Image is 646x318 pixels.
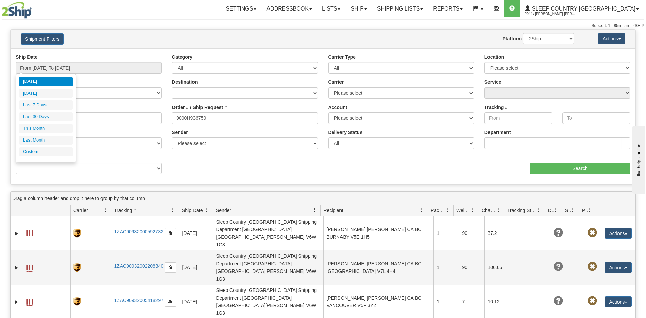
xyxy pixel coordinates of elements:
td: 90 [459,250,484,285]
button: Actions [605,228,632,239]
td: [DATE] [179,216,213,250]
span: Recipient [324,207,343,214]
span: Weight [456,207,470,214]
span: Pickup Not Assigned [588,296,597,306]
img: 8 - UPS [73,229,80,238]
label: Carrier Type [328,54,356,60]
label: Service [484,79,501,86]
td: 37.2 [484,216,510,250]
button: Copy to clipboard [165,228,176,238]
label: Department [484,129,511,136]
td: 1 [433,216,459,250]
a: Expand [13,299,20,305]
label: Sender [172,129,188,136]
li: Last 7 Days [19,100,73,110]
button: Actions [605,262,632,273]
a: Recipient filter column settings [416,204,428,216]
a: 1ZAC90932000592732 [114,229,163,235]
input: Search [530,163,630,174]
li: Custom [19,147,73,156]
td: [PERSON_NAME] [PERSON_NAME] CA BC [GEOGRAPHIC_DATA] V7L 4H4 [323,250,433,285]
a: Expand [13,264,20,271]
a: Tracking Status filter column settings [533,204,545,216]
a: Shipment Issues filter column settings [567,204,579,216]
a: Charge filter column settings [493,204,504,216]
a: 1ZAC90932002208340 [114,263,163,269]
span: Packages [431,207,445,214]
img: logo2044.jpg [2,2,32,19]
a: Tracking # filter column settings [167,204,179,216]
li: This Month [19,124,73,133]
label: Ship Date [16,54,38,60]
td: Sleep Country [GEOGRAPHIC_DATA] Shipping Department [GEOGRAPHIC_DATA] [GEOGRAPHIC_DATA][PERSON_NA... [213,216,323,250]
img: 8 - UPS [73,297,80,306]
li: Last Month [19,136,73,145]
span: Shipment Issues [565,207,571,214]
label: Account [328,104,347,111]
span: Tracking Status [507,207,537,214]
label: Category [172,54,192,60]
a: Label [26,296,33,307]
a: Settings [221,0,261,17]
span: Pickup Not Assigned [588,228,597,238]
a: Ship [346,0,372,17]
td: [PERSON_NAME] [PERSON_NAME] CA BC BURNABY V5E 1H5 [323,216,433,250]
a: Ship Date filter column settings [201,204,213,216]
span: Sender [216,207,231,214]
span: Unknown [554,296,563,306]
button: Copy to clipboard [165,262,176,273]
span: Tracking # [114,207,136,214]
a: Expand [13,230,20,237]
span: 2044 / [PERSON_NAME] [PERSON_NAME] [525,11,576,17]
td: 1 [433,250,459,285]
a: Weight filter column settings [467,204,479,216]
a: Addressbook [261,0,317,17]
span: Unknown [554,262,563,272]
input: From [484,112,552,124]
a: Sleep Country [GEOGRAPHIC_DATA] 2044 / [PERSON_NAME] [PERSON_NAME] [520,0,644,17]
td: Sleep Country [GEOGRAPHIC_DATA] Shipping Department [GEOGRAPHIC_DATA] [GEOGRAPHIC_DATA][PERSON_NA... [213,250,323,285]
label: Carrier [328,79,344,86]
span: Sleep Country [GEOGRAPHIC_DATA] [530,6,635,12]
li: [DATE] [19,89,73,98]
input: To [562,112,630,124]
button: Actions [605,296,632,307]
label: Order # / Ship Request # [172,104,227,111]
a: Packages filter column settings [442,204,453,216]
div: grid grouping header [11,192,635,205]
span: Charge [482,207,496,214]
td: [DATE] [179,250,213,285]
label: Location [484,54,504,60]
a: Lists [317,0,346,17]
li: Last 30 Days [19,112,73,121]
a: Label [26,262,33,273]
a: Label [26,227,33,238]
li: [DATE] [19,77,73,86]
td: 90 [459,216,484,250]
span: Pickup Not Assigned [588,262,597,272]
button: Shipment Filters [21,33,64,45]
a: Carrier filter column settings [99,204,111,216]
a: Delivery Status filter column settings [550,204,562,216]
a: 1ZAC90932005418297 [114,298,163,303]
a: Pickup Status filter column settings [584,204,596,216]
span: Ship Date [182,207,203,214]
span: Unknown [554,228,563,238]
td: 106.65 [484,250,510,285]
div: Support: 1 - 855 - 55 - 2SHIP [2,23,644,29]
a: Shipping lists [372,0,428,17]
iframe: chat widget [630,124,645,193]
label: Platform [502,35,522,42]
div: live help - online [5,6,63,11]
span: Carrier [73,207,88,214]
button: Actions [598,33,625,44]
a: Reports [428,0,468,17]
label: Destination [172,79,198,86]
span: Delivery Status [548,207,554,214]
button: Copy to clipboard [165,297,176,307]
label: Delivery Status [328,129,363,136]
span: Pickup Status [582,207,588,214]
a: Sender filter column settings [309,204,320,216]
img: 8 - UPS [73,263,80,272]
label: Tracking # [484,104,508,111]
